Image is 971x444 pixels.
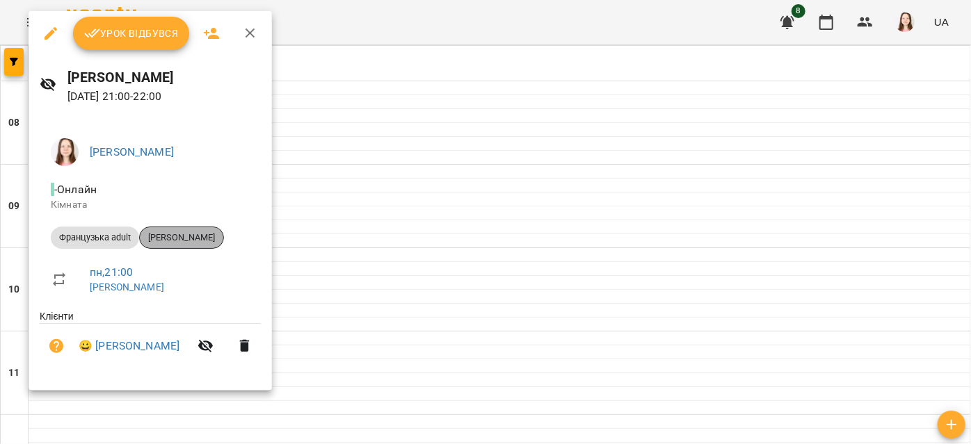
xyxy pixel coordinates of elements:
[51,183,99,196] span: - Онлайн
[51,138,79,166] img: 83b29030cd47969af3143de651fdf18c.jpg
[139,227,224,249] div: [PERSON_NAME]
[84,25,179,42] span: Урок відбувся
[140,231,223,244] span: [PERSON_NAME]
[67,88,262,105] p: [DATE] 21:00 - 22:00
[79,338,179,354] a: 😀 [PERSON_NAME]
[51,231,139,244] span: Французька adult
[90,281,164,293] a: [PERSON_NAME]
[90,265,133,279] a: пн , 21:00
[40,329,73,363] button: Візит ще не сплачено. Додати оплату?
[51,198,250,212] p: Кімната
[40,309,261,374] ul: Клієнти
[67,67,262,88] h6: [PERSON_NAME]
[73,17,190,50] button: Урок відбувся
[90,145,174,158] a: [PERSON_NAME]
